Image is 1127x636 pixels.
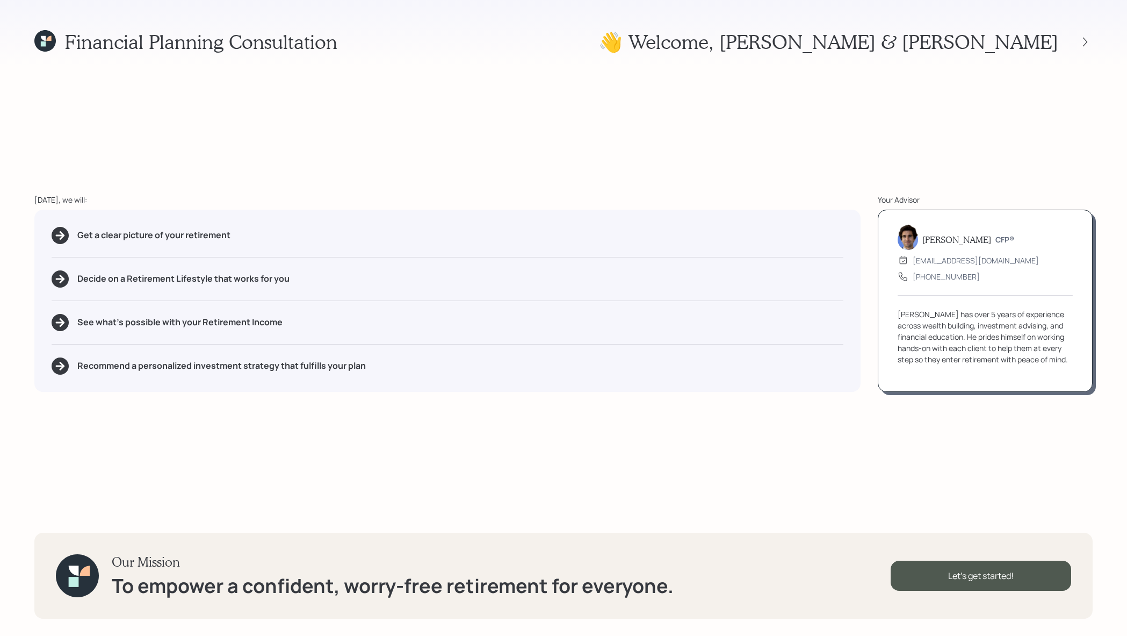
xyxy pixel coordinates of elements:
[913,271,980,282] div: [PHONE_NUMBER]
[64,30,337,53] h1: Financial Planning Consultation
[598,30,1058,53] h1: 👋 Welcome , [PERSON_NAME] & [PERSON_NAME]
[898,309,1073,365] div: [PERSON_NAME] has over 5 years of experience across wealth building, investment advising, and fin...
[112,554,674,570] h3: Our Mission
[891,561,1071,591] div: Let's get started!
[77,317,283,327] h5: See what's possible with your Retirement Income
[898,224,918,250] img: harrison-schaefer-headshot-2.png
[77,274,290,284] h5: Decide on a Retirement Lifestyle that works for you
[34,194,861,205] div: [DATE], we will:
[913,255,1039,266] div: [EMAIL_ADDRESS][DOMAIN_NAME]
[112,574,674,597] h1: To empower a confident, worry-free retirement for everyone.
[922,234,991,245] h5: [PERSON_NAME]
[77,361,366,371] h5: Recommend a personalized investment strategy that fulfills your plan
[878,194,1093,205] div: Your Advisor
[995,235,1014,245] h6: CFP®
[77,230,230,240] h5: Get a clear picture of your retirement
